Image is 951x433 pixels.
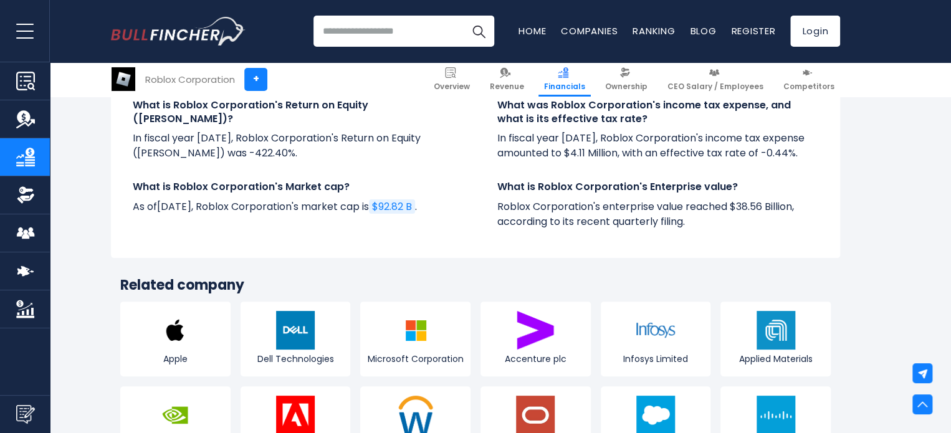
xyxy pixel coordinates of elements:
a: Go to homepage [111,17,245,45]
span: $92.82 B [372,199,412,214]
h4: What was Roblox Corporation's income tax expense, and what is its effective tax rate? [497,98,818,126]
a: Applied Materials [720,302,831,376]
span: Dell Technologies [244,353,348,364]
span: Apple [123,353,227,364]
p: Roblox Corporation's enterprise value reached $38.56 Billion, according to its recent quarterly f... [497,199,818,229]
span: Ownership [605,82,648,92]
img: MSFT logo [396,311,435,350]
a: Infosys Limited [601,302,711,376]
img: AAPL logo [156,311,194,350]
a: Apple [120,302,231,376]
a: Home [519,24,546,37]
a: + [244,68,267,91]
img: INFY logo [636,311,675,350]
span: Overview [434,82,470,92]
a: Blog [690,24,716,37]
a: Companies [561,24,618,37]
h3: Related company [120,277,831,295]
a: CEO Salary / Employees [662,62,769,97]
span: Accenture plc [484,353,588,364]
a: Financials [538,62,591,97]
p: As of , Roblox Corporation's market cap is . [133,199,454,214]
a: Competitors [778,62,840,97]
span: Applied Materials [724,353,828,364]
div: Roblox Corporation [145,72,235,87]
h4: What is Roblox Corporation's Enterprise value? [497,180,818,194]
img: DELL logo [276,311,315,350]
span: CEO Salary / Employees [667,82,763,92]
img: Ownership [16,186,35,204]
a: Accenture plc [480,302,591,376]
h4: What is Roblox Corporation's Return on Equity ([PERSON_NAME])? [133,98,454,126]
a: Ownership [600,62,653,97]
a: Register [731,24,775,37]
p: In fiscal year [DATE], Roblox Corporation's income tax expense amounted to $4.11 Million, with an... [497,131,818,161]
button: Search [463,16,494,47]
img: Bullfincher logo [111,17,246,45]
img: ACN logo [516,311,555,350]
p: In fiscal year [DATE], Roblox Corporation's Return on Equity ([PERSON_NAME]) was -422.40%. [133,131,454,161]
img: RBLX logo [112,67,135,91]
img: AMAT logo [757,311,795,350]
span: Microsoft Corporation [363,353,467,364]
a: Microsoft Corporation [360,302,471,376]
span: Financials [544,82,585,92]
a: Login [790,16,840,47]
a: Ranking [633,24,675,37]
a: $92.82 B [369,199,415,214]
span: [DATE] [157,199,191,214]
a: Overview [428,62,475,97]
h4: What is Roblox Corporation's Market cap? [133,180,454,194]
span: Competitors [783,82,834,92]
span: Infosys Limited [604,353,708,364]
a: Dell Technologies [241,302,351,376]
a: Revenue [484,62,530,97]
span: Revenue [490,82,524,92]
